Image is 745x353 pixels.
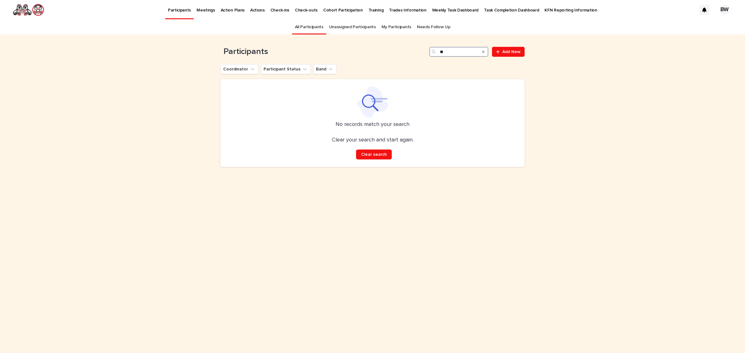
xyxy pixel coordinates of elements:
button: Coordinator [220,64,258,74]
a: Unassigned Participants [329,20,376,34]
p: Clear your search and start again. [332,137,413,144]
input: Search [429,47,488,57]
a: Add New [492,47,525,57]
button: Participant Status [261,64,311,74]
a: All Participants [295,20,323,34]
button: Band [313,64,336,74]
h1: Participants [220,47,427,57]
span: Add New [502,50,521,54]
div: BW [720,5,729,15]
p: No records match your search [228,121,517,128]
a: My Participants [382,20,411,34]
span: Clear search [361,152,387,157]
button: Clear search [356,150,392,159]
img: rNyI97lYS1uoOg9yXW8k [12,4,44,16]
a: Needs Follow Up [417,20,450,34]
